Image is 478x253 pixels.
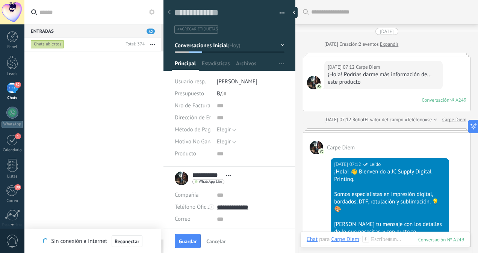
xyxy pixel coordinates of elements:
div: Usuario resp. [175,76,211,88]
div: [DATE] 07:12 [328,63,356,71]
div: Motivo No Ganado [175,136,211,148]
span: #agregar etiquetas [177,27,218,32]
div: Conversación [422,97,449,103]
div: Correo [2,199,23,203]
div: Dirección de Envío [175,112,211,124]
div: Presupuesto [175,88,211,100]
div: Total: 374 [123,41,145,48]
span: Motivo No Ganado [175,139,219,145]
span: Estadísticas [202,60,230,71]
button: Elegir [217,124,236,136]
span: Dirección de Envío [175,115,219,120]
span: ‎Carpe Diem [307,76,321,89]
span: Reconectar [115,239,139,244]
div: Creación: [324,41,398,48]
div: [DATE] 07:12 [334,161,362,168]
div: Calendario [2,148,23,153]
span: [PERSON_NAME] [217,78,257,85]
span: ‎Carpe Diem [327,144,355,151]
div: Cargo [175,225,211,237]
span: 62 [14,82,21,88]
img: com.amocrm.amocrmwa.svg [316,84,322,89]
div: Nro de Factura [175,100,211,112]
span: Principal [175,60,196,71]
a: ‎Carpe Diem [442,116,466,123]
div: Chats [2,96,23,101]
div: [DATE] 07:12 [324,116,352,123]
span: Producto [175,151,196,157]
div: Método de Pago [175,124,211,136]
span: 1 [15,133,21,139]
button: Guardar [175,234,201,248]
div: [DATE] [380,28,394,35]
span: Presupuesto [175,90,204,97]
div: Ocultar [290,7,298,18]
span: ‎Carpe Diem [310,141,323,154]
div: Leads [2,72,23,77]
div: ¡Hola! Podrías darme más información de... este producto [328,71,439,86]
button: Cancelar [203,235,228,247]
span: Teléfono Oficina [175,203,214,211]
span: Elegir [217,138,231,145]
div: Panel [2,45,23,50]
span: 2 eventos [358,41,378,48]
div: Compañía [175,189,211,201]
span: Usuario resp. [175,78,206,85]
a: Expandir [380,41,398,48]
span: 62 [147,29,155,34]
span: : [359,236,360,243]
span: El valor del campo «Teléfono» [365,116,427,123]
button: Correo [175,213,191,225]
button: Elegir [217,136,236,148]
img: com.amocrm.amocrmwa.svg [319,149,324,154]
span: ‎Carpe Diem [356,63,380,71]
button: Teléfono Oficina [175,201,211,213]
div: ¡Hola! 👋 Bienvenido a JC Supply Digital Printing. [334,168,446,183]
span: Robot [352,116,365,123]
div: Somos especialistas en impresión digital, bordados, DTF, rotulación y sublimación. 💡🎨 [334,191,446,213]
button: Más [145,38,161,51]
span: Cancelar [206,239,225,244]
span: Correo [175,215,191,223]
span: para [319,236,330,243]
div: ‎Carpe Diem [331,236,359,242]
div: Sin conexión a Internet [43,235,142,247]
span: Elegir [217,126,231,133]
button: Reconectar [112,235,142,247]
span: Método de Pago [175,127,214,133]
span: WhatsApp Lite [199,180,222,184]
div: WhatsApp [2,121,23,128]
span: Archivos [236,60,256,71]
div: Producto [175,148,211,160]
div: № A249 [449,97,466,103]
div: [PERSON_NAME] tu mensaje con los detalles de lo que necesitas, y con gusto te atenderemos lo ante... [334,221,446,243]
span: 98 [15,184,21,190]
span: Nro de Factura [175,103,210,108]
span: Guardar [179,239,197,244]
span: Leído [369,161,381,168]
div: Entradas [24,24,161,38]
div: Chats abiertos [31,40,64,49]
div: [DATE] [324,41,339,48]
div: B/. [217,88,284,100]
span: Cargo [175,228,189,234]
div: 249 [418,236,464,243]
div: Listas [2,174,23,179]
